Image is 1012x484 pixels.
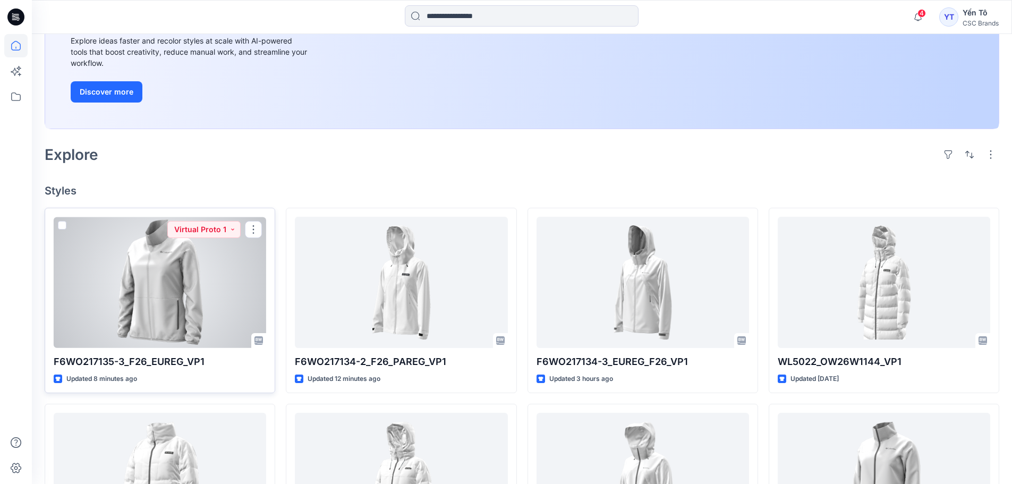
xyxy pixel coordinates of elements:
h2: Explore [45,146,98,163]
h4: Styles [45,184,999,197]
p: WL5022_OW26W1144_VP1 [778,354,990,369]
p: Updated [DATE] [790,373,839,385]
a: WL5022_OW26W1144_VP1 [778,217,990,348]
div: YT [939,7,958,27]
button: Discover more [71,81,142,103]
div: CSC Brands [963,19,999,27]
a: Discover more [71,81,310,103]
a: F6WO217135-3_F26_EUREG_VP1 [54,217,266,348]
a: F6WO217134-2_F26_PAREG_VP1 [295,217,507,348]
span: 4 [917,9,926,18]
a: F6WO217134-3_EUREG_F26_VP1 [537,217,749,348]
p: F6WO217134-2_F26_PAREG_VP1 [295,354,507,369]
p: Updated 8 minutes ago [66,373,137,385]
p: Updated 12 minutes ago [308,373,380,385]
div: Explore ideas faster and recolor styles at scale with AI-powered tools that boost creativity, red... [71,35,310,69]
div: Yến Tô [963,6,999,19]
p: Updated 3 hours ago [549,373,613,385]
p: F6WO217135-3_F26_EUREG_VP1 [54,354,266,369]
p: F6WO217134-3_EUREG_F26_VP1 [537,354,749,369]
